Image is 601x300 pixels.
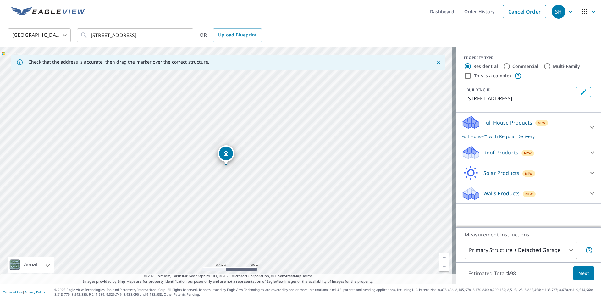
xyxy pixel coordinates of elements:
p: Check that the address is accurate, then drag the marker over the correct structure. [28,59,209,65]
span: Your report will include the primary structure and a detached garage if one exists. [585,247,593,254]
p: Measurement Instructions [465,231,593,238]
div: Full House ProductsNewFull House™ with Regular Delivery [461,115,596,140]
a: Upload Blueprint [213,28,262,42]
div: Walls ProductsNew [461,186,596,201]
p: Solar Products [483,169,519,177]
img: EV Logo [11,7,85,16]
button: Close [434,58,443,66]
p: Roof Products [483,149,518,156]
div: [GEOGRAPHIC_DATA] [8,26,71,44]
button: Edit building 1 [576,87,591,97]
p: Full House Products [483,119,532,126]
div: Solar ProductsNew [461,165,596,181]
p: © 2025 Eagle View Technologies, Inc. and Pictometry International Corp. All Rights Reserved. Repo... [54,287,598,297]
label: Commercial [512,63,538,69]
p: [STREET_ADDRESS] [466,95,573,102]
span: New [538,120,546,125]
div: SH [552,5,565,19]
span: New [524,151,532,156]
p: | [3,290,45,294]
a: Cancel Order [503,5,546,18]
a: OpenStreetMap [275,274,301,278]
p: Full House™ with Regular Delivery [461,133,585,140]
a: Privacy Policy [25,290,45,294]
span: Upload Blueprint [218,31,256,39]
div: Roof ProductsNew [461,145,596,160]
span: Next [578,269,589,277]
span: New [525,192,533,197]
a: Terms of Use [3,290,23,294]
div: PROPERTY TYPE [464,55,593,61]
div: Dropped pin, building 1, Residential property, 712 County Road 58 Prattville, AL 36067 [218,145,234,165]
div: Aerial [22,257,39,273]
a: Current Level 17, Zoom Out [439,262,449,271]
div: OR [200,28,262,42]
span: New [525,171,533,176]
button: Next [573,266,594,281]
a: Terms [302,274,313,278]
span: © 2025 TomTom, Earthstar Geographics SIO, © 2025 Microsoft Corporation, © [144,274,313,279]
p: Walls Products [483,190,520,197]
label: Residential [473,63,498,69]
p: Estimated Total: $98 [463,266,521,280]
input: Search by address or latitude-longitude [91,26,180,44]
div: Aerial [8,257,54,273]
a: Current Level 17, Zoom In [439,253,449,262]
div: Primary Structure + Detached Garage [465,242,577,259]
label: Multi-Family [553,63,580,69]
label: This is a complex [474,73,512,79]
p: BUILDING ID [466,87,491,92]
